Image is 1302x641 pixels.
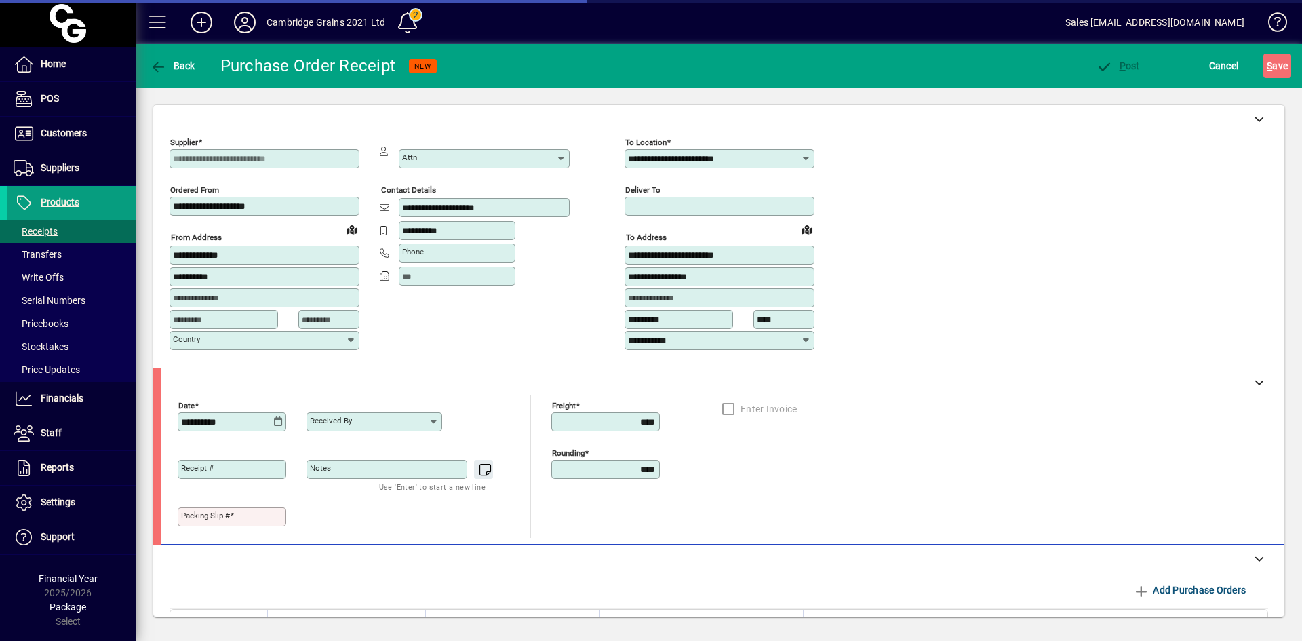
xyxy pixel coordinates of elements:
mat-label: Date [178,400,195,410]
span: Customers [41,128,87,138]
mat-label: Phone [402,247,424,256]
button: Save [1263,54,1291,78]
mat-hint: Use 'Enter' to start a new line [379,479,486,494]
button: Post [1092,54,1143,78]
a: Transfers [7,243,136,266]
a: View on map [796,218,818,240]
span: Products [41,197,79,208]
mat-label: Packing Slip # [181,511,230,520]
a: Home [7,47,136,81]
a: Support [7,520,136,554]
span: Staff [41,427,62,438]
mat-label: Receipt # [181,463,214,473]
span: Price Updates [14,364,80,375]
a: Pricebooks [7,312,136,335]
span: Serial Numbers [14,295,85,306]
span: Reports [41,462,74,473]
a: Reports [7,451,136,485]
span: S [1267,60,1272,71]
div: Sales [EMAIL_ADDRESS][DOMAIN_NAME] [1065,12,1244,33]
span: Financial Year [39,573,98,584]
a: Settings [7,486,136,520]
a: Customers [7,117,136,151]
span: Settings [41,497,75,507]
div: Purchase Order Receipt [220,55,396,77]
app-page-header-button: Back [136,54,210,78]
mat-label: Attn [402,153,417,162]
a: Write Offs [7,266,136,289]
a: POS [7,82,136,116]
div: Cambridge Grains 2021 Ltd [267,12,385,33]
button: Add Purchase Orders [1128,578,1251,602]
a: Staff [7,416,136,450]
span: Support [41,531,75,542]
span: Receipts [14,226,58,237]
span: Write Offs [14,272,64,283]
mat-label: Freight [552,400,576,410]
span: Back [150,60,195,71]
button: Profile [223,10,267,35]
mat-label: To location [625,138,667,147]
a: Stocktakes [7,335,136,358]
span: Home [41,58,66,69]
span: Financials [41,393,83,404]
span: Add Purchase Orders [1133,579,1246,601]
span: Transfers [14,249,62,260]
span: P [1120,60,1126,71]
mat-label: Deliver To [625,185,660,195]
a: Suppliers [7,151,136,185]
a: View on map [341,218,363,240]
span: NEW [414,62,431,71]
mat-label: Rounding [552,448,585,457]
a: Price Updates [7,358,136,381]
button: Cancel [1206,54,1242,78]
span: ave [1267,55,1288,77]
span: POS [41,93,59,104]
span: Cancel [1209,55,1239,77]
a: Serial Numbers [7,289,136,312]
span: Stocktakes [14,341,68,352]
a: Financials [7,382,136,416]
mat-label: Ordered from [170,185,219,195]
a: Receipts [7,220,136,243]
a: Knowledge Base [1258,3,1285,47]
mat-label: Supplier [170,138,198,147]
button: Add [180,10,223,35]
mat-label: Received by [310,416,352,425]
mat-label: Country [173,334,200,344]
button: Back [146,54,199,78]
span: Pricebooks [14,318,68,329]
span: Package [50,602,86,613]
span: Suppliers [41,162,79,173]
span: ost [1096,60,1140,71]
mat-label: Notes [310,463,331,473]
